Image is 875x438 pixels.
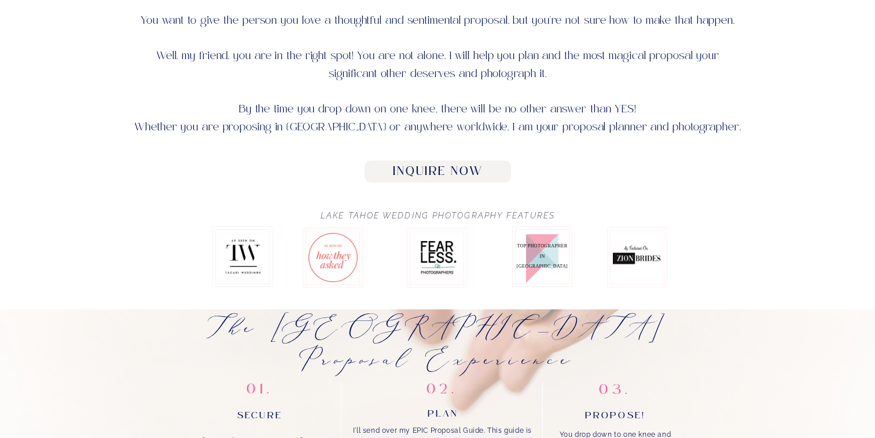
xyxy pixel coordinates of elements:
[576,381,655,407] p: 03.
[190,407,329,418] p: Secure
[371,165,505,179] a: Inquire Now
[131,12,744,148] p: You want to give the person you love a thoughtful and sentimental proposal, but you're not sure h...
[516,241,569,284] p: Top Photographer in [GEOGRAPHIC_DATA]
[546,407,685,418] p: Propose!
[403,381,481,407] p: 02.
[373,406,512,419] p: Plan
[150,313,725,356] h2: The [GEOGRAPHIC_DATA] Proposal Experience
[298,211,578,225] h2: Lake Tahoe Wedding Photography Features
[221,381,299,407] p: 01.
